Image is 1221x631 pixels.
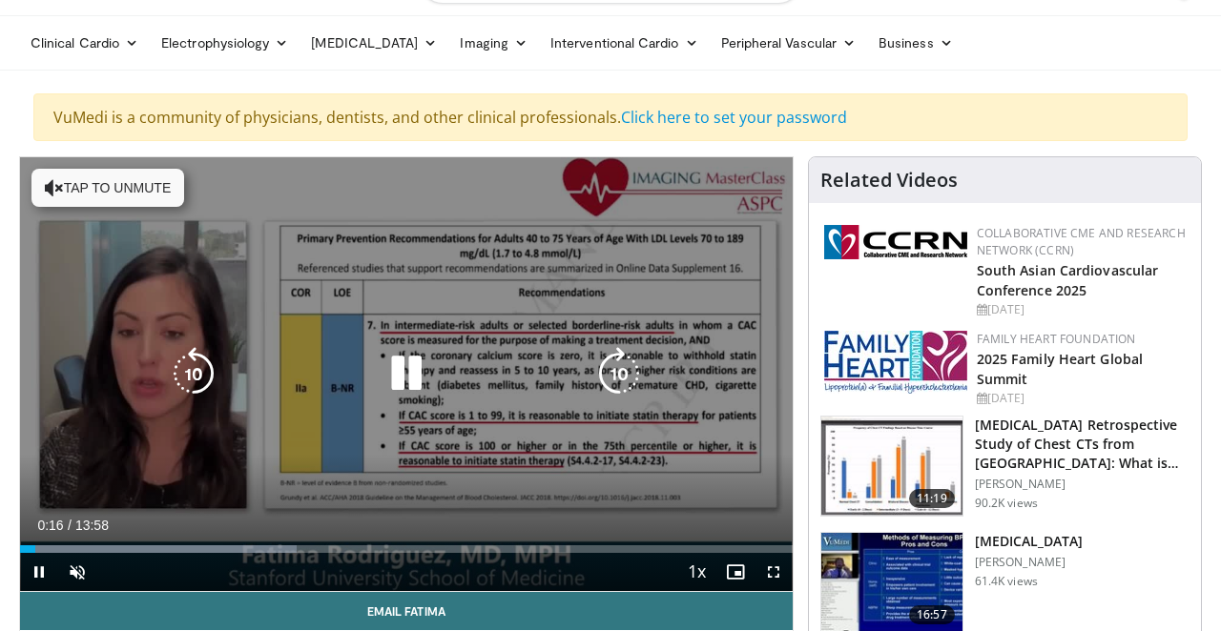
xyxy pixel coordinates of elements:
a: Imaging [448,24,539,62]
a: Family Heart Foundation [977,331,1136,347]
p: [PERSON_NAME] [975,555,1084,570]
span: 16:57 [909,605,955,624]
a: Electrophysiology [150,24,300,62]
button: Playback Rate [678,553,716,591]
a: Business [867,24,964,62]
button: Pause [20,553,58,591]
img: a04ee3ba-8487-4636-b0fb-5e8d268f3737.png.150x105_q85_autocrop_double_scale_upscale_version-0.2.png [824,225,967,259]
button: Enable picture-in-picture mode [716,553,755,591]
div: [DATE] [977,390,1186,407]
button: Fullscreen [755,553,793,591]
a: Click here to set your password [621,107,847,128]
a: 11:19 [MEDICAL_DATA] Retrospective Study of Chest CTs from [GEOGRAPHIC_DATA]: What is the Re… [PE... [820,416,1190,517]
a: Peripheral Vascular [710,24,867,62]
video-js: Video Player [20,157,793,592]
p: 90.2K views [975,496,1038,511]
a: Collaborative CME and Research Network (CCRN) [977,225,1186,258]
span: 0:16 [37,518,63,533]
span: 13:58 [75,518,109,533]
img: 96363db5-6b1b-407f-974b-715268b29f70.jpeg.150x105_q85_autocrop_double_scale_upscale_version-0.2.jpg [824,331,967,394]
h4: Related Videos [820,169,958,192]
a: 2025 Family Heart Global Summit [977,350,1143,388]
a: [MEDICAL_DATA] [300,24,448,62]
h3: [MEDICAL_DATA] Retrospective Study of Chest CTs from [GEOGRAPHIC_DATA]: What is the Re… [975,416,1190,473]
h3: [MEDICAL_DATA] [975,532,1084,551]
a: Clinical Cardio [19,24,150,62]
div: [DATE] [977,301,1186,318]
a: Interventional Cardio [539,24,710,62]
span: 11:19 [909,489,955,508]
img: c2eb46a3-50d3-446d-a553-a9f8510c7760.150x105_q85_crop-smart_upscale.jpg [821,417,962,516]
button: Tap to unmute [31,169,184,207]
p: 61.4K views [975,574,1038,589]
div: VuMedi is a community of physicians, dentists, and other clinical professionals. [33,93,1188,141]
a: South Asian Cardiovascular Conference 2025 [977,261,1159,299]
p: [PERSON_NAME] [975,477,1190,492]
a: Email Fatima [20,592,793,630]
div: Progress Bar [20,545,793,553]
span: / [68,518,72,533]
button: Unmute [58,553,96,591]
